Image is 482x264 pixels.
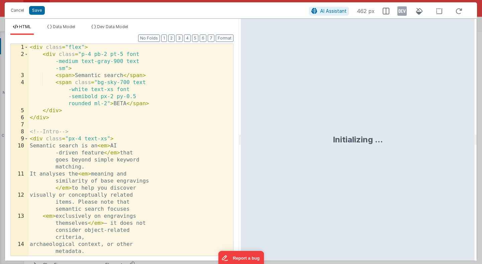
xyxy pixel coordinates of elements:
[11,79,28,107] div: 4
[11,192,28,213] div: 12
[138,35,160,42] button: No Folds
[357,7,375,15] span: 462 px
[11,128,28,135] div: 8
[184,35,191,42] button: 4
[11,135,28,142] div: 9
[11,114,28,121] div: 6
[161,35,167,42] button: 1
[216,35,233,42] button: Format
[11,213,28,241] div: 13
[320,8,347,14] span: AI Assistant
[333,134,383,145] div: Initializing ...
[309,7,349,15] button: AI Assistant
[11,44,28,51] div: 1
[168,35,175,42] button: 2
[97,24,128,29] span: Dev Data Model
[11,255,28,262] div: 15
[192,35,198,42] button: 5
[29,6,45,15] button: Save
[11,171,28,192] div: 11
[11,51,28,72] div: 2
[19,24,31,29] span: HTML
[11,107,28,114] div: 5
[11,241,28,255] div: 14
[11,121,28,128] div: 7
[200,35,206,42] button: 6
[7,6,27,15] button: Cancel
[11,142,28,171] div: 10
[11,72,28,79] div: 3
[176,35,183,42] button: 3
[53,24,75,29] span: Data Model
[208,35,214,42] button: 7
